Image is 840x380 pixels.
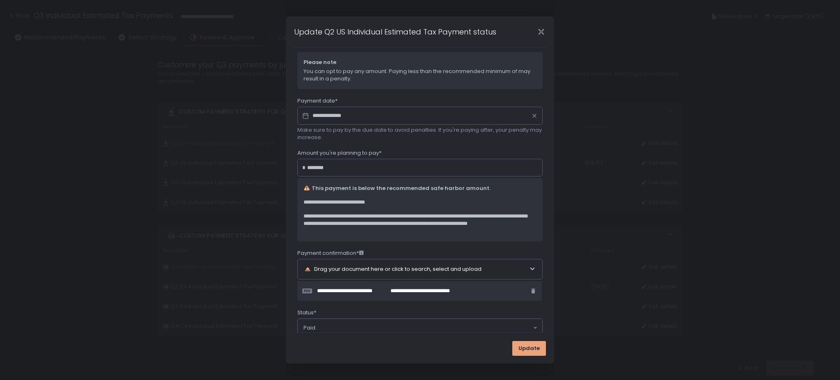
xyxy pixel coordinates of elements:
input: Datepicker input [297,107,543,125]
span: Make sure to pay by the due date to avoid penalties. If you're paying after, your penalty may inc... [297,126,543,141]
span: This payment is below the recommended safe harbor amount. [312,185,491,192]
input: Search for option [315,324,532,332]
span: Status* [297,309,316,316]
span: Payment date* [297,97,338,105]
span: Payment confirmation* [297,250,364,257]
div: Close [528,27,554,37]
h1: Update Q2 US Individual Estimated Tax Payment status [294,26,496,37]
span: You can opt to pay any amount. Paying less than the recommended minimum of may result in a penalty. [304,68,536,82]
span: Amount you're planning to pay* [297,149,381,157]
span: Paid [304,324,315,332]
span: Update [518,345,540,352]
button: Update [512,341,546,356]
div: Search for option [298,319,542,337]
span: Please note [304,59,536,66]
